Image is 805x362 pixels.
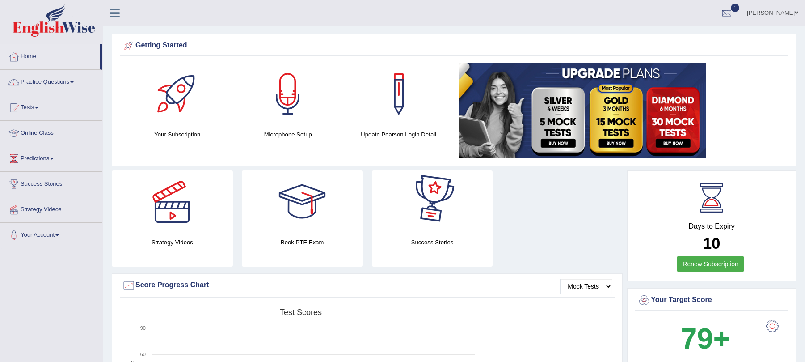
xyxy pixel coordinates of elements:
[112,238,233,247] h4: Strategy Videos
[140,352,146,357] text: 60
[237,130,339,139] h4: Microphone Setup
[0,44,100,67] a: Home
[681,322,730,355] b: 79+
[0,223,102,245] a: Your Account
[372,238,493,247] h4: Success Stories
[731,4,740,12] span: 1
[0,197,102,220] a: Strategy Videos
[140,325,146,331] text: 90
[637,294,786,307] div: Your Target Score
[122,39,786,52] div: Getting Started
[0,172,102,194] a: Success Stories
[122,279,612,292] div: Score Progress Chart
[703,234,721,252] b: 10
[0,70,102,92] a: Practice Questions
[0,146,102,169] a: Predictions
[459,63,706,158] img: small5.jpg
[348,130,450,139] h4: Update Pearson Login Detail
[242,238,363,247] h4: Book PTE Exam
[677,256,744,272] a: Renew Subscription
[126,130,228,139] h4: Your Subscription
[637,222,786,230] h4: Days to Expiry
[0,121,102,143] a: Online Class
[0,95,102,118] a: Tests
[280,308,322,317] tspan: Test scores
